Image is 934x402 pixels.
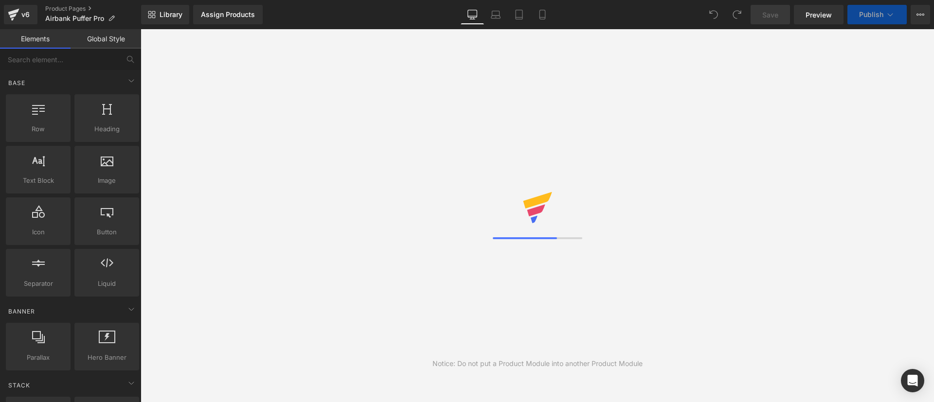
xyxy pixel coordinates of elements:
a: Global Style [71,29,141,49]
span: Image [77,175,136,186]
span: Row [9,124,68,134]
span: Preview [806,10,832,20]
span: Separator [9,279,68,289]
div: Notice: Do not put a Product Module into another Product Module [432,358,643,369]
span: Icon [9,227,68,237]
a: Laptop [484,5,507,24]
div: Open Intercom Messenger [901,369,924,392]
a: v6 [4,5,37,24]
a: Tablet [507,5,531,24]
a: Product Pages [45,5,141,13]
span: Publish [859,11,883,18]
span: Liquid [77,279,136,289]
div: Assign Products [201,11,255,18]
button: More [911,5,930,24]
span: Stack [7,381,31,390]
span: Library [160,10,182,19]
div: v6 [19,8,32,21]
span: Base [7,78,26,87]
span: Hero Banner [77,352,136,363]
span: Save [762,10,778,20]
button: Redo [727,5,747,24]
span: Parallax [9,352,68,363]
span: Button [77,227,136,237]
span: Banner [7,307,36,316]
a: Mobile [531,5,554,24]
button: Publish [847,5,907,24]
span: Heading [77,124,136,134]
span: Airbank Puffer Pro [45,15,104,22]
button: Undo [704,5,723,24]
a: New Library [141,5,189,24]
a: Preview [794,5,844,24]
span: Text Block [9,175,68,186]
a: Desktop [461,5,484,24]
